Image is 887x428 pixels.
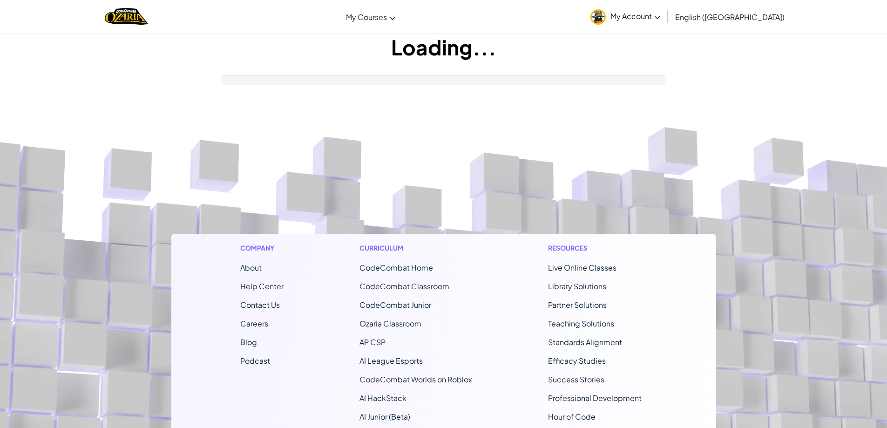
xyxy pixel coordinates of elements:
[548,393,642,403] a: Professional Development
[548,356,606,366] a: Efficacy Studies
[590,9,606,25] img: avatar
[359,319,421,328] a: Ozaria Classroom
[240,319,268,328] a: Careers
[346,12,387,22] span: My Courses
[341,4,400,29] a: My Courses
[359,281,449,291] a: CodeCombat Classroom
[240,263,262,272] a: About
[548,337,622,347] a: Standards Alignment
[548,374,604,384] a: Success Stories
[675,12,785,22] span: English ([GEOGRAPHIC_DATA])
[359,243,472,253] h1: Curriculum
[548,300,607,310] a: Partner Solutions
[240,356,270,366] a: Podcast
[240,243,284,253] h1: Company
[240,281,284,291] a: Help Center
[240,300,280,310] span: Contact Us
[359,412,410,421] a: AI Junior (Beta)
[359,337,386,347] a: AP CSP
[548,281,606,291] a: Library Solutions
[548,412,596,421] a: Hour of Code
[105,7,148,26] img: Home
[586,2,665,31] a: My Account
[548,263,616,272] a: Live Online Classes
[359,393,406,403] a: AI HackStack
[359,300,431,310] a: CodeCombat Junior
[359,356,423,366] a: AI League Esports
[610,11,660,21] span: My Account
[240,337,257,347] a: Blog
[548,243,647,253] h1: Resources
[548,319,614,328] a: Teaching Solutions
[359,263,433,272] span: CodeCombat Home
[670,4,789,29] a: English ([GEOGRAPHIC_DATA])
[105,7,148,26] a: Ozaria by CodeCombat logo
[359,374,472,384] a: CodeCombat Worlds on Roblox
